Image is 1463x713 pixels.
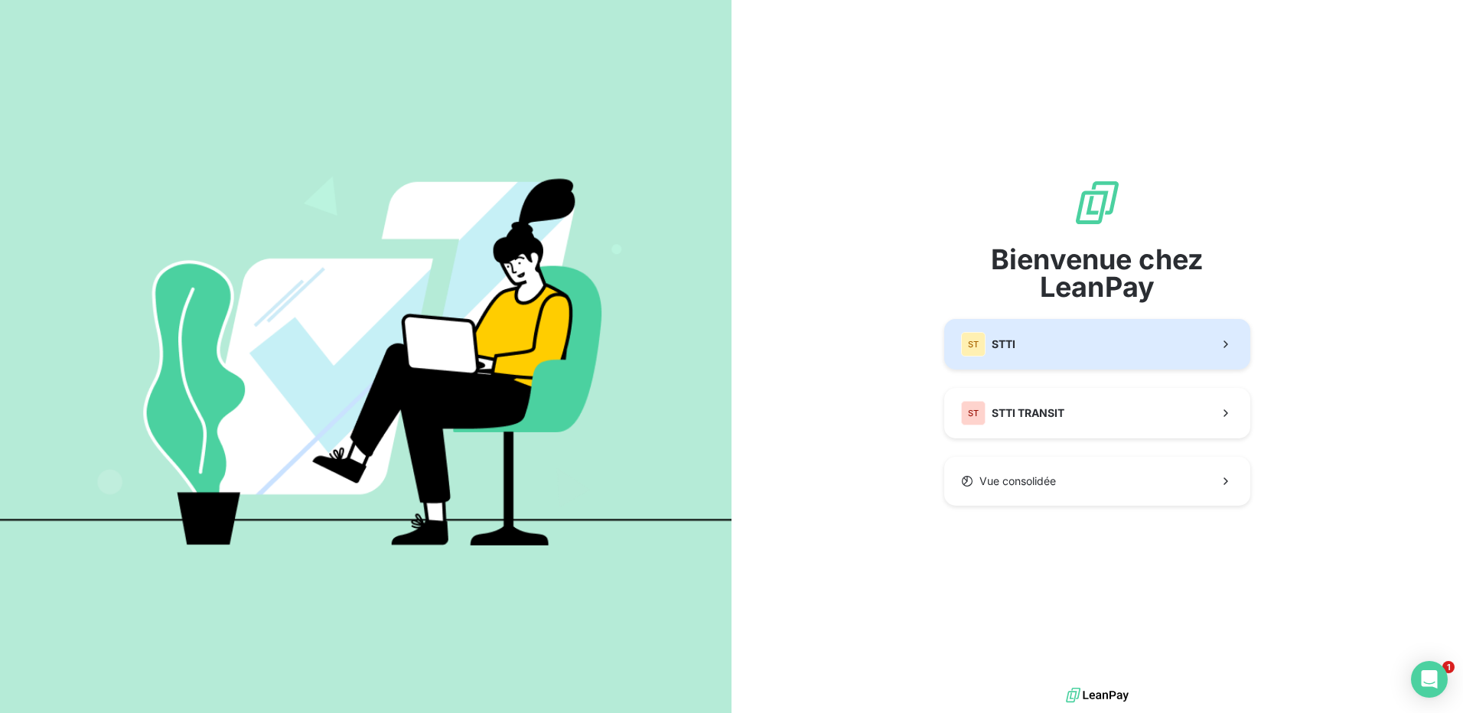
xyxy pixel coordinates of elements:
span: Bienvenue chez LeanPay [944,246,1250,301]
button: STSTTI [944,319,1250,370]
div: ST [961,332,986,356]
span: STTI [992,337,1015,352]
span: 1 [1442,661,1455,673]
div: ST [961,401,986,425]
button: STSTTI TRANSIT [944,388,1250,438]
div: Open Intercom Messenger [1411,661,1448,698]
span: STTI TRANSIT [992,405,1064,421]
button: Vue consolidée [944,457,1250,506]
img: logo sigle [1073,178,1122,227]
img: logo [1066,684,1129,707]
span: Vue consolidée [979,474,1056,489]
